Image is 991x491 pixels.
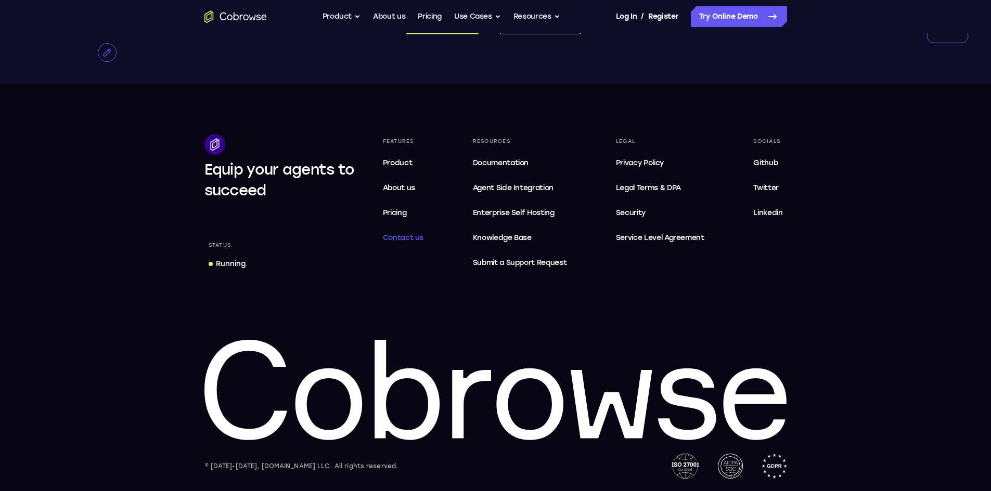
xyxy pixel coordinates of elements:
a: Pricing [418,6,442,27]
img: GDPR [762,454,787,479]
span: Agent Side Integration [473,182,567,194]
a: Service Level Agreement [612,228,709,248]
a: Enterprise Self Hosting [469,203,571,223]
span: Knowledge Base [473,233,532,242]
button: Product [323,6,361,27]
span: Security [616,208,646,217]
a: Knowledge Base [469,228,571,248]
span: Pricing [383,208,407,217]
a: Product [379,153,428,174]
a: Security [612,203,709,223]
a: Privacy Policy [612,153,709,174]
a: Go to the home page [204,10,267,23]
a: Linkedin [749,203,787,223]
a: Log In [616,6,637,27]
a: Register [648,6,678,27]
div: Features [379,134,428,149]
span: Equip your agents to succeed [204,161,355,199]
a: Submit a Support Request [469,253,571,273]
button: Resources [513,6,560,27]
a: Try Online Demo [691,6,787,27]
a: Contact us [379,228,428,248]
img: AICPA SOC [718,454,743,479]
button: Use Cases [454,6,501,27]
span: Product [383,158,413,167]
a: Running [204,255,250,273]
span: Legal Terms & DPA [616,183,681,192]
span: / [641,10,644,23]
a: Twitter [749,178,787,198]
span: Submit a Support Request [473,257,567,269]
span: Github [753,158,778,167]
div: Status [204,238,236,253]
div: © [DATE]-[DATE], [DOMAIN_NAME] LLC. All rights reserved. [204,461,398,471]
div: Resources [469,134,571,149]
span: Twitter [753,183,779,192]
div: Running [216,259,246,269]
span: Linkedin [753,208,782,217]
span: Contact us [383,233,424,242]
span: Documentation [473,158,529,167]
span: Enterprise Self Hosting [473,207,567,219]
a: Legal Terms & DPA [612,178,709,198]
span: Privacy Policy [616,158,664,167]
a: Agent Side Integration [469,178,571,198]
div: Socials [749,134,787,149]
a: Documentation [469,153,571,174]
span: About us [383,183,415,192]
a: About us [373,6,405,27]
a: About us [379,178,428,198]
div: Legal [612,134,709,149]
img: ISO [672,454,699,479]
a: Pricing [379,203,428,223]
a: Github [749,153,787,174]
span: Service Level Agreement [616,232,704,244]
